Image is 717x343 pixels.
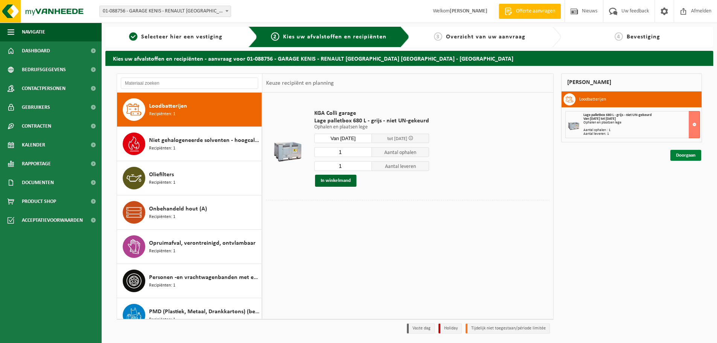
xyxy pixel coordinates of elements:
span: Loodbatterijen [149,102,187,111]
span: Aantal leveren [372,161,429,171]
span: 01-088756 - GARAGE KENIS - RENAULT ANTWERPEN NV - ANTWERPEN [100,6,231,17]
span: Overzicht van uw aanvraag [446,34,525,40]
span: Lage palletbox 680 L - grijs - niet UN-gekeurd [583,113,652,117]
span: Recipiënten: 1 [149,145,175,152]
span: Product Shop [22,192,56,211]
span: Onbehandeld hout (A) [149,204,207,213]
span: Oliefilters [149,170,174,179]
span: 1 [129,32,137,41]
h2: Kies uw afvalstoffen en recipiënten - aanvraag voor 01-088756 - GARAGE KENIS - RENAULT [GEOGRAPHI... [105,51,713,66]
span: Contactpersonen [22,79,65,98]
h3: Loodbatterijen [579,93,606,105]
a: 1Selecteer hier een vestiging [109,32,242,41]
button: Opruimafval, verontreinigd, ontvlambaar Recipiënten: 1 [117,230,262,264]
p: Ophalen en plaatsen lege [314,125,429,130]
span: Recipiënten: 1 [149,179,175,186]
span: Kalender [22,136,45,154]
span: Lage palletbox 680 L - grijs - niet UN-gekeurd [314,117,429,125]
div: Keuze recipiënt en planning [262,74,338,93]
span: Aantal ophalen [372,147,429,157]
span: Navigatie [22,23,45,41]
div: Ophalen en plaatsen lege [583,121,700,125]
span: 3 [434,32,442,41]
button: Niet gehalogeneerde solventen - hoogcalorisch in 200lt-vat Recipiënten: 1 [117,127,262,161]
a: Offerte aanvragen [499,4,561,19]
span: 2 [271,32,279,41]
button: Oliefilters Recipiënten: 1 [117,161,262,195]
strong: Van [DATE] tot [DATE] [583,117,616,121]
span: Contracten [22,117,51,136]
span: Acceptatievoorwaarden [22,211,83,230]
span: tot [DATE] [387,136,407,141]
input: Selecteer datum [314,134,372,143]
span: Dashboard [22,41,50,60]
span: Offerte aanvragen [514,8,557,15]
span: Recipiënten: 1 [149,316,175,323]
button: PMD (Plastiek, Metaal, Drankkartons) (bedrijven) Recipiënten: 1 [117,298,262,332]
span: Opruimafval, verontreinigd, ontvlambaar [149,239,256,248]
button: Loodbatterijen Recipiënten: 1 [117,93,262,127]
span: Recipiënten: 1 [149,111,175,118]
li: Holiday [438,323,462,334]
span: Personen -en vrachtwagenbanden met en zonder velg [149,273,260,282]
span: Bedrijfsgegevens [22,60,66,79]
span: KGA Colli garage [314,110,429,117]
span: Rapportage [22,154,51,173]
span: Recipiënten: 1 [149,213,175,221]
strong: [PERSON_NAME] [450,8,487,14]
span: Bevestiging [627,34,660,40]
a: Doorgaan [670,150,701,161]
div: [PERSON_NAME] [561,73,702,91]
span: Kies uw afvalstoffen en recipiënten [283,34,387,40]
span: 01-088756 - GARAGE KENIS - RENAULT ANTWERPEN NV - ANTWERPEN [99,6,231,17]
span: Gebruikers [22,98,50,117]
li: Vaste dag [407,323,435,334]
span: Recipiënten: 1 [149,248,175,255]
span: Documenten [22,173,54,192]
span: 4 [615,32,623,41]
span: PMD (Plastiek, Metaal, Drankkartons) (bedrijven) [149,307,260,316]
button: Onbehandeld hout (A) Recipiënten: 1 [117,195,262,230]
span: Selecteer hier een vestiging [141,34,222,40]
button: Personen -en vrachtwagenbanden met en zonder velg Recipiënten: 1 [117,264,262,298]
span: Recipiënten: 1 [149,282,175,289]
span: Niet gehalogeneerde solventen - hoogcalorisch in 200lt-vat [149,136,260,145]
button: In winkelmand [315,175,356,187]
div: Aantal ophalen : 1 [583,128,700,132]
div: Aantal leveren: 1 [583,132,700,136]
li: Tijdelijk niet toegestaan/période limitée [466,323,550,334]
input: Materiaal zoeken [121,78,258,89]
